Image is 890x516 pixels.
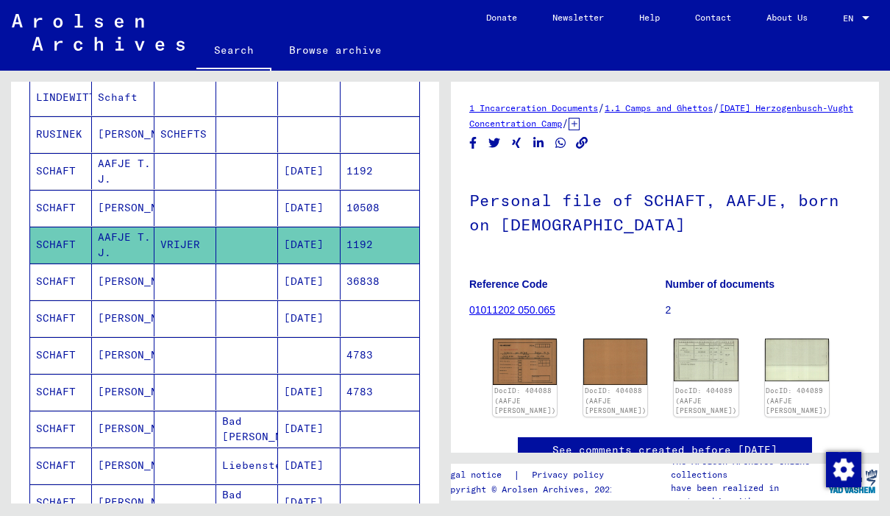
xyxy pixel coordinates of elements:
mat-cell: 10508 [341,190,419,226]
img: 001.jpg [674,339,738,381]
mat-cell: SCHAFT [30,411,92,447]
mat-cell: [DATE] [278,153,340,189]
img: Change consent [826,452,861,487]
mat-cell: RUSINEK [30,116,92,152]
a: DocID: 404088 (AAFJE [PERSON_NAME]) [494,386,556,414]
mat-cell: SCHAFT [30,264,92,300]
mat-cell: Bad [PERSON_NAME] [216,411,278,447]
a: 01011202 050.065 [469,304,555,316]
mat-cell: 36838 [341,264,419,300]
mat-cell: [DATE] [278,411,340,447]
p: have been realized in partnership with [671,481,826,508]
mat-cell: [DATE] [278,448,340,484]
mat-cell: [DATE] [278,374,340,410]
button: Share on Facebook [466,134,481,152]
span: / [598,101,605,114]
button: Share on Xing [509,134,524,152]
mat-cell: SCHAFT [30,227,92,263]
mat-cell: [PERSON_NAME] [92,448,154,484]
span: / [562,116,569,130]
a: DocID: 404089 (AAFJE [PERSON_NAME]) [766,386,827,414]
a: Browse archive [271,32,399,68]
p: The Arolsen Archives online collections [671,455,826,481]
a: DocID: 404089 (AAFJE [PERSON_NAME]) [675,386,737,414]
a: 1.1 Camps and Ghettos [605,102,713,113]
a: See comments created before [DATE] [552,442,777,458]
img: 001.jpg [493,339,557,384]
a: 1 Incarceration Documents [469,102,598,113]
mat-cell: [DATE] [278,264,340,300]
mat-cell: [PERSON_NAME] [92,337,154,373]
mat-cell: [PERSON_NAME] [92,190,154,226]
mat-cell: 1192 [341,153,419,189]
mat-cell: [PERSON_NAME] [92,116,154,152]
mat-cell: AAFJE T. J. [92,153,154,189]
mat-cell: SCHEFTS [154,116,216,152]
mat-cell: [DATE] [278,227,340,263]
h1: Personal file of SCHAFT, AAFJE, born on [DEMOGRAPHIC_DATA] [469,166,861,255]
mat-cell: 1192 [341,227,419,263]
mat-cell: VRIJER [154,227,216,263]
a: DocID: 404088 (AAFJE [PERSON_NAME]) [585,386,647,414]
mat-cell: SCHAFT [30,337,92,373]
mat-cell: SCHAFT [30,300,92,336]
a: Privacy policy [520,467,622,483]
mat-cell: [PERSON_NAME] [92,374,154,410]
a: Legal notice [440,467,513,483]
img: 002.jpg [583,339,647,384]
mat-cell: [DATE] [278,190,340,226]
mat-cell: [PERSON_NAME] [92,411,154,447]
mat-cell: AAFJE T. J. [92,227,154,263]
mat-cell: [PERSON_NAME] [92,264,154,300]
mat-cell: SCHAFT [30,448,92,484]
img: Arolsen_neg.svg [12,14,185,51]
div: | [440,467,622,483]
mat-cell: SCHAFT [30,374,92,410]
img: 002.jpg [765,339,829,381]
mat-cell: [DATE] [278,300,340,336]
mat-cell: 4783 [341,374,419,410]
p: 2 [666,303,861,318]
mat-cell: 4783 [341,337,419,373]
mat-cell: [PERSON_NAME] [92,300,154,336]
p: Copyright © Arolsen Archives, 2021 [440,483,622,496]
span: / [713,101,719,114]
button: Share on WhatsApp [553,134,569,152]
a: Search [196,32,271,71]
button: Share on LinkedIn [531,134,547,152]
button: Share on Twitter [487,134,502,152]
mat-cell: SCHAFT [30,190,92,226]
button: Copy link [574,134,590,152]
mat-cell: SCHAFT [30,153,92,189]
b: Number of documents [666,278,775,290]
mat-cell: Liebenstein [216,448,278,484]
mat-cell: LINDEWITT [30,79,92,116]
b: Reference Code [469,278,548,290]
mat-cell: Schaft [92,79,154,116]
span: EN [843,13,859,24]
